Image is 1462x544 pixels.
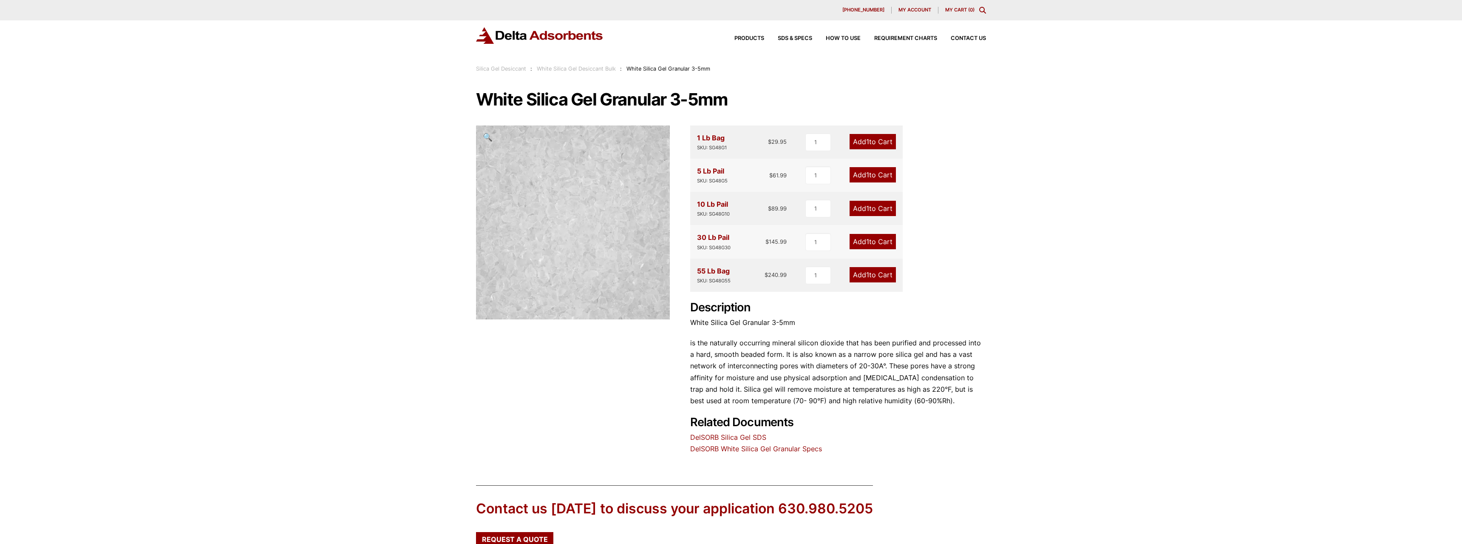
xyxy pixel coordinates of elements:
[482,536,548,543] span: Request a Quote
[476,27,603,44] img: Delta Adsorbents
[476,125,499,149] a: View full-screen image gallery
[778,36,812,41] span: SDS & SPECS
[951,36,986,41] span: Contact Us
[850,234,896,249] a: Add1to Cart
[769,172,773,179] span: $
[697,277,731,285] div: SKU: SG48G55
[866,271,869,279] span: 1
[476,66,526,72] a: Silica Gel Desiccant
[866,137,869,146] span: 1
[812,36,861,41] a: How to Use
[476,499,873,518] div: Contact us [DATE] to discuss your application 630.980.5205
[866,171,869,179] span: 1
[626,66,710,72] span: White Silica Gel Granular 3-5mm
[476,125,670,319] img: White Silica Gel Granular 3-5mm
[690,444,822,453] a: DelSORB White Silica Gel Granular Specs
[937,36,986,41] a: Contact Us
[690,337,986,407] p: is the naturally occurring mineral silicon dioxide that has been purified and processed into a ha...
[836,7,892,14] a: [PHONE_NUMBER]
[979,7,986,14] div: Toggle Modal Content
[765,238,769,245] span: $
[764,36,812,41] a: SDS & SPECS
[850,167,896,182] a: Add1to Cart
[826,36,861,41] span: How to Use
[970,7,973,13] span: 0
[769,172,787,179] bdi: 61.99
[765,238,787,245] bdi: 145.99
[530,66,532,72] span: :
[850,267,896,282] a: Add1to Cart
[734,36,764,41] span: Products
[866,204,869,213] span: 1
[850,201,896,216] a: Add1to Cart
[697,144,727,152] div: SKU: SG48G1
[483,132,493,142] span: 🔍
[874,36,937,41] span: Requirement Charts
[945,7,975,13] a: My Cart (0)
[721,36,764,41] a: Products
[697,232,731,251] div: 30 Lb Pail
[892,7,938,14] a: My account
[842,8,884,12] span: [PHONE_NUMBER]
[866,237,869,246] span: 1
[768,138,787,145] bdi: 29.95
[768,205,787,212] bdi: 89.99
[765,271,768,278] span: $
[697,165,728,185] div: 5 Lb Pail
[697,132,727,152] div: 1 Lb Bag
[765,271,787,278] bdi: 240.99
[697,210,730,218] div: SKU: SG48G10
[898,8,931,12] span: My account
[697,244,731,252] div: SKU: SG48G30
[861,36,937,41] a: Requirement Charts
[690,317,986,328] p: White Silica Gel Granular 3-5mm
[768,205,771,212] span: $
[697,265,731,285] div: 55 Lb Bag
[690,433,766,441] a: DelSORB Silica Gel SDS
[537,66,616,72] a: White Silica Gel Desiccant Bulk
[690,301,986,315] h2: Description
[850,134,896,149] a: Add1to Cart
[697,177,728,185] div: SKU: SG48G5
[768,138,771,145] span: $
[476,91,986,108] h1: White Silica Gel Granular 3-5mm
[476,217,670,226] a: White Silica Gel Granular 3-5mm
[620,66,622,72] span: :
[697,199,730,218] div: 10 Lb Pail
